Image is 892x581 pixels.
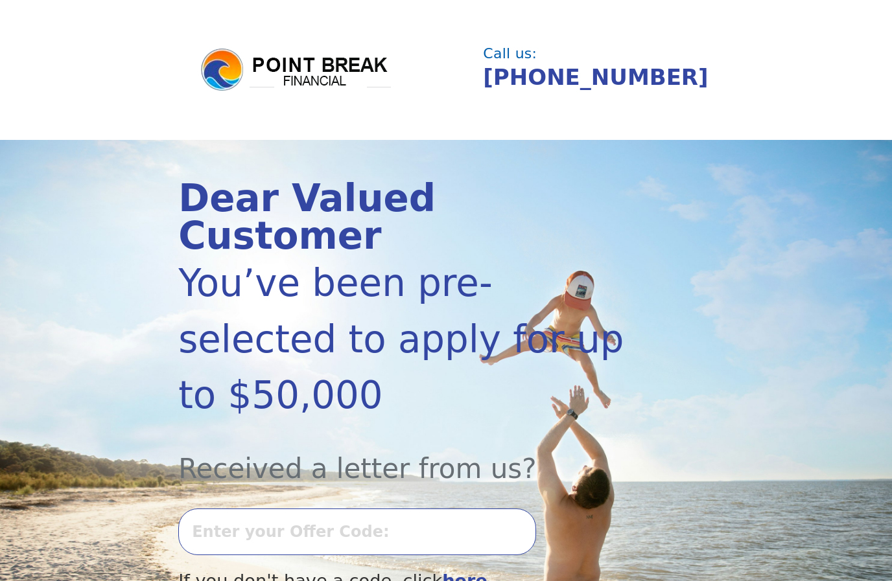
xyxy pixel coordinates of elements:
div: Call us: [483,47,706,61]
a: [PHONE_NUMBER] [483,64,708,90]
div: You’ve been pre-selected to apply for up to $50,000 [178,255,633,424]
input: Enter your Offer Code: [178,508,536,555]
img: logo.png [199,47,393,93]
div: Dear Valued Customer [178,180,633,255]
div: Received a letter from us? [178,424,633,489]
